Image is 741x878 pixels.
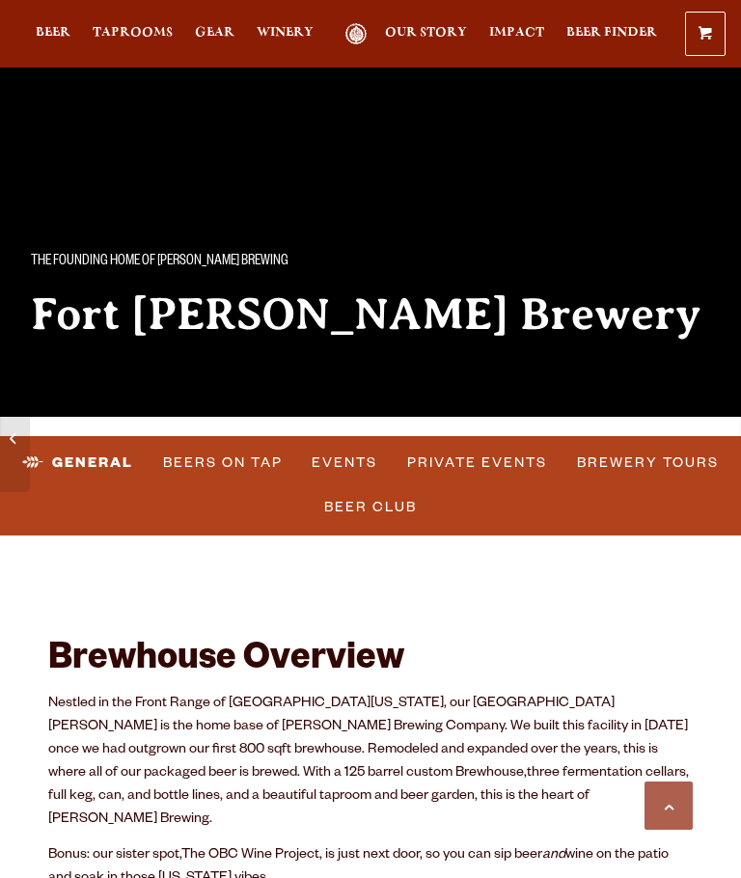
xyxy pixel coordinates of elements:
[36,23,70,45] a: Beer
[566,25,657,41] span: Beer Finder
[566,23,657,45] a: Beer Finder
[31,290,710,339] h2: Fort [PERSON_NAME] Brewery
[31,250,288,275] span: The Founding Home of [PERSON_NAME] Brewing
[257,23,314,45] a: Winery
[48,641,693,683] h2: Brewhouse Overview
[542,848,565,864] em: and
[48,766,689,828] span: three fermentation cellars, full keg, can, and bottle lines, and a beautiful taproom and beer gar...
[14,441,141,485] a: General
[385,23,467,45] a: Our Story
[316,485,425,530] a: Beer Club
[93,25,173,41] span: Taprooms
[93,23,173,45] a: Taprooms
[181,848,319,864] a: The OBC Wine Project
[645,782,693,830] a: Scroll to top
[155,441,290,485] a: Beers on Tap
[304,441,385,485] a: Events
[257,25,314,41] span: Winery
[31,366,710,406] div: Known for our beautiful patio and striking mountain views, this brewhouse is the go-to spot for l...
[195,23,234,45] a: Gear
[332,23,380,45] a: Odell Home
[569,441,727,485] a: Brewery Tours
[36,25,70,41] span: Beer
[195,25,234,41] span: Gear
[489,23,544,45] a: Impact
[489,25,544,41] span: Impact
[385,25,467,41] span: Our Story
[48,693,693,832] p: Nestled in the Front Range of [GEOGRAPHIC_DATA][US_STATE], our [GEOGRAPHIC_DATA][PERSON_NAME] is ...
[399,441,555,485] a: Private Events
